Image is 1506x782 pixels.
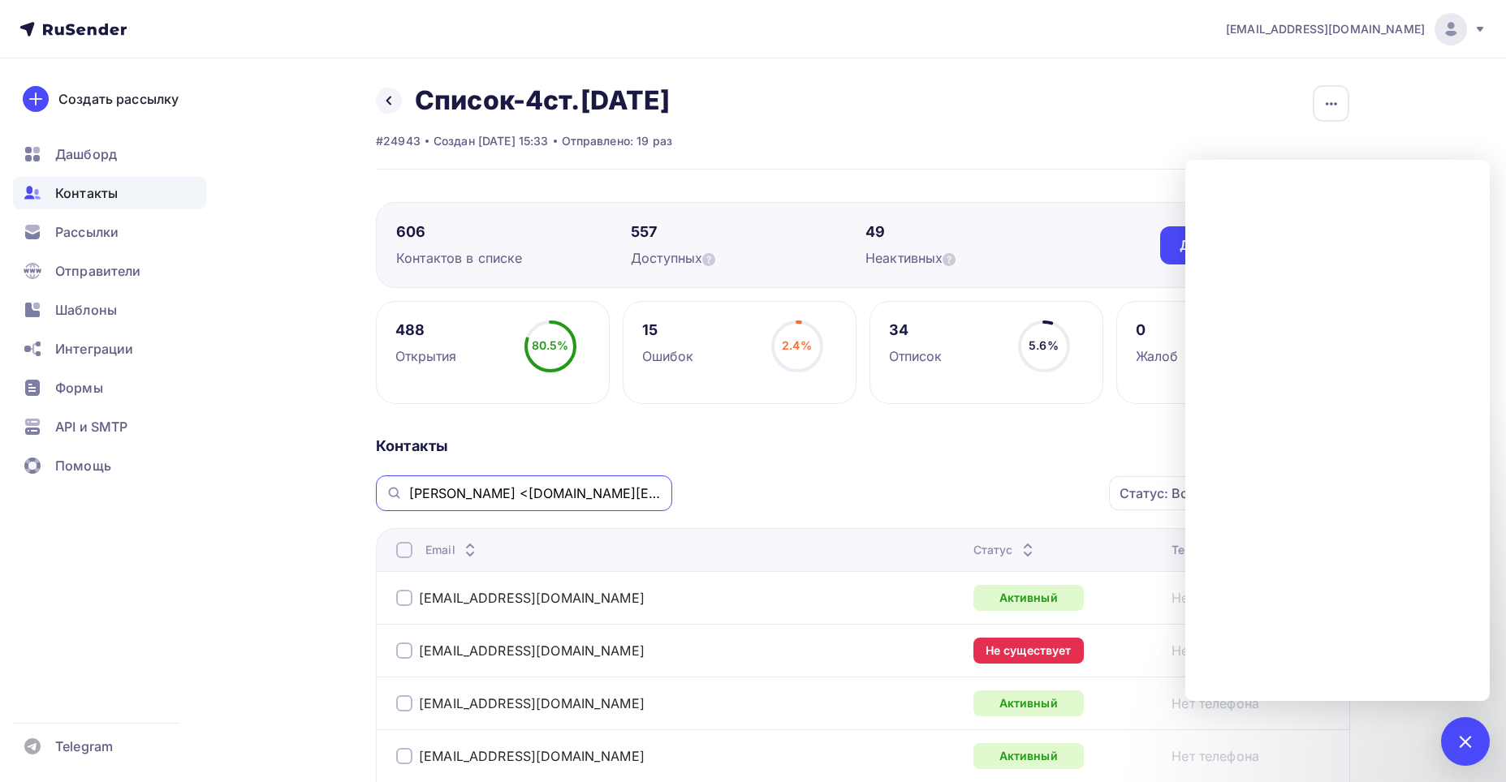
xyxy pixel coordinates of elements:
[55,737,113,756] span: Telegram
[419,590,645,606] a: [EMAIL_ADDRESS][DOMAIN_NAME]
[631,222,865,242] div: 557
[55,222,119,242] span: Рассылки
[419,748,645,764] a: [EMAIL_ADDRESS][DOMAIN_NAME]
[1172,641,1259,660] a: Нет телефона
[562,133,673,149] div: Отправлено: 19 раз
[58,89,179,109] div: Создать рассылку
[409,484,662,502] input: Поиск
[1180,236,1310,255] div: Добавить контакты
[532,338,569,352] span: 80.5%
[55,183,118,203] span: Контакты
[55,378,103,397] span: Формы
[973,690,1084,716] div: Активный
[55,300,117,320] span: Шаблоны
[1226,13,1487,45] a: [EMAIL_ADDRESS][DOMAIN_NAME]
[55,144,117,164] span: Дашборд
[13,294,206,326] a: Шаблоны
[55,339,133,359] span: Интеграции
[973,743,1084,769] div: Активный
[396,248,631,268] div: Контактов в списке
[865,248,1100,268] div: Неактивных
[419,642,645,659] a: [EMAIL_ADDRESS][DOMAIN_NAME]
[395,320,457,340] div: 488
[415,84,670,117] h2: Список-4ст.[DATE]
[13,216,206,248] a: Рассылки
[889,320,943,340] div: 34
[1172,746,1259,766] a: Нет телефона
[1029,338,1059,352] span: 5.6%
[13,138,206,170] a: Дашборд
[865,222,1100,242] div: 49
[631,248,865,268] div: Доступных
[396,222,631,242] div: 606
[889,346,943,366] div: Отписок
[1108,475,1301,511] button: Статус: Все
[419,695,645,711] a: [EMAIL_ADDRESS][DOMAIN_NAME]
[973,638,1084,664] div: Не существует
[425,542,480,558] div: Email
[376,133,421,149] div: #24943
[1172,694,1259,713] a: Нет телефона
[642,320,694,340] div: 15
[1136,346,1179,366] div: Жалоб
[1136,320,1179,340] div: 0
[973,542,1038,558] div: Статус
[1172,588,1259,608] a: Нет телефона
[1226,21,1425,37] span: [EMAIL_ADDRESS][DOMAIN_NAME]
[434,133,549,149] div: Создан [DATE] 15:33
[376,436,1350,456] div: Контакты
[1120,483,1195,503] div: Статус: Все
[55,261,141,281] span: Отправители
[395,346,457,366] div: Открытия
[782,338,812,352] span: 2.4%
[13,372,206,404] a: Формы
[13,177,206,209] a: Контакты
[13,255,206,287] a: Отправители
[55,417,127,436] span: API и SMTP
[1172,542,1244,558] div: Телефон
[55,456,111,475] span: Помощь
[642,346,694,366] div: Ошибок
[973,585,1084,611] div: Активный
